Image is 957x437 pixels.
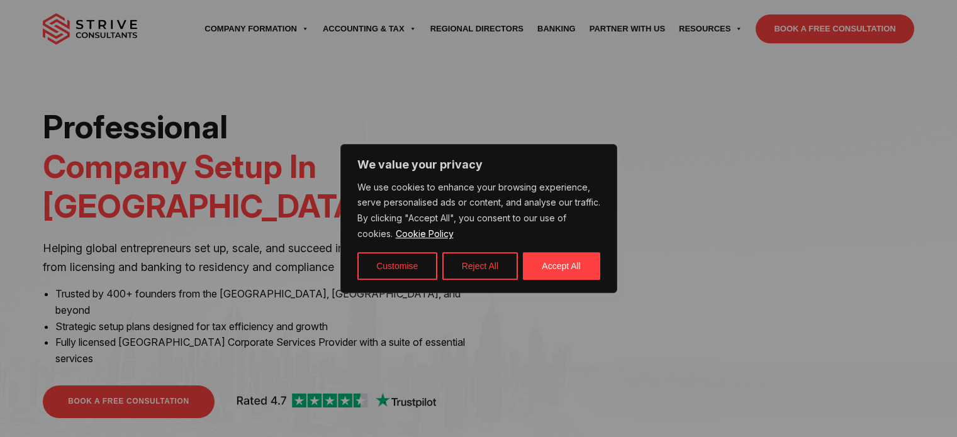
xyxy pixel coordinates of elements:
[442,252,518,280] button: Reject All
[357,180,600,243] p: We use cookies to enhance your browsing experience, serve personalised ads or content, and analys...
[357,252,437,280] button: Customise
[523,252,600,280] button: Accept All
[357,157,600,172] p: We value your privacy
[340,144,617,294] div: We value your privacy
[395,228,454,240] a: Cookie Policy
